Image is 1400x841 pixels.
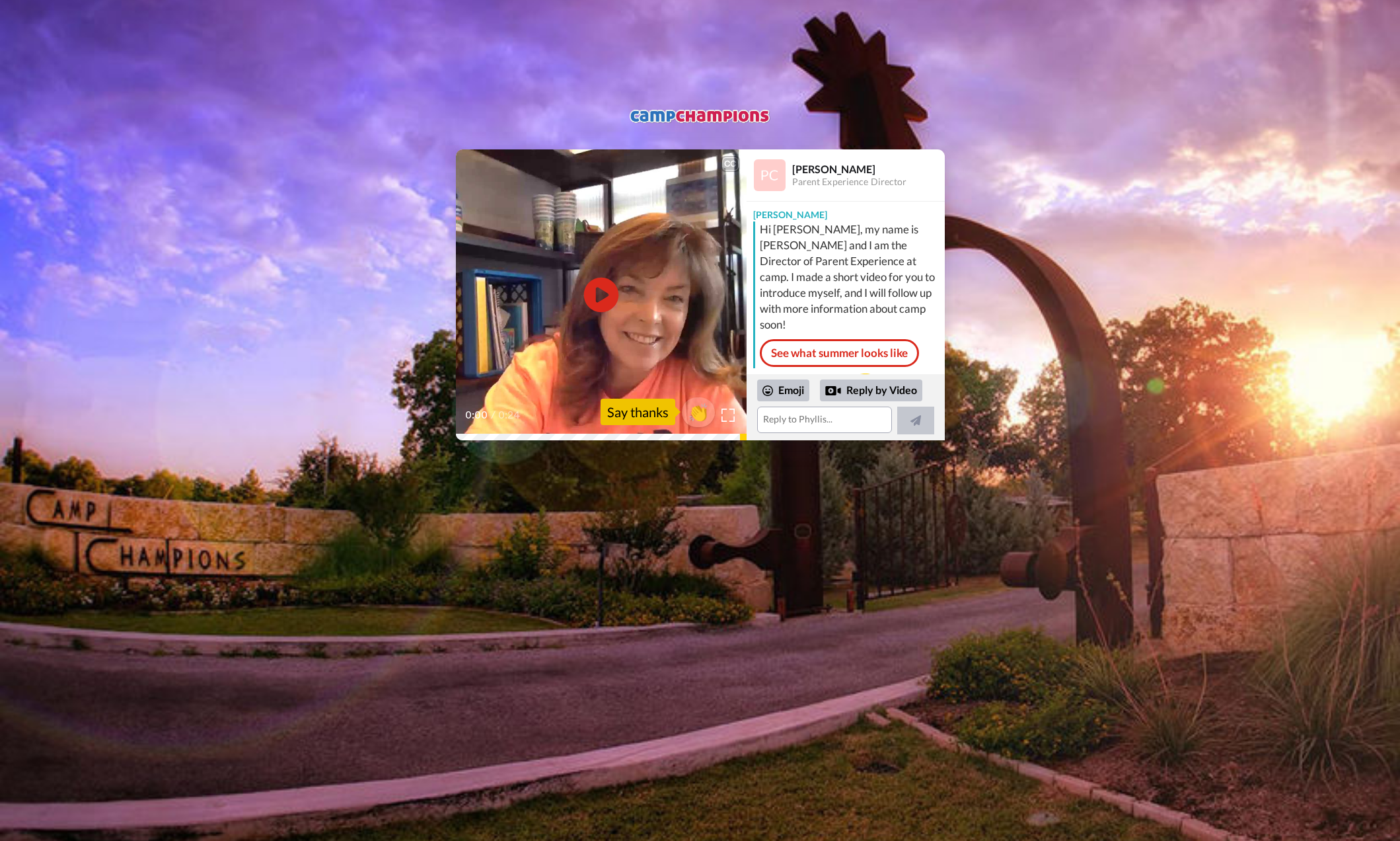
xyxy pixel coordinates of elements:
div: Say thanks [601,399,675,425]
span: / [491,407,496,423]
div: Send [PERSON_NAME] a reply. [747,374,945,422]
div: Reply by Video [820,380,922,402]
span: 👏 [682,401,715,422]
span: 0:24 [498,407,521,423]
img: message.svg [817,374,875,400]
a: See what summer looks like [760,339,919,367]
img: Profile Image [754,159,786,191]
div: Parent Experience Director [792,177,944,188]
span: 0:00 [465,407,488,423]
div: CC [722,157,739,171]
div: Reply by Video [825,383,841,399]
div: Hi [PERSON_NAME], my name is [PERSON_NAME] and I am the Director of Parent Experience at camp. I ... [760,221,941,333]
img: Full screen [721,409,735,422]
div: [PERSON_NAME] [747,202,945,221]
div: [PERSON_NAME] [792,163,944,175]
div: Emoji [757,380,809,401]
img: logo [628,104,773,129]
button: 👏 [682,397,715,427]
